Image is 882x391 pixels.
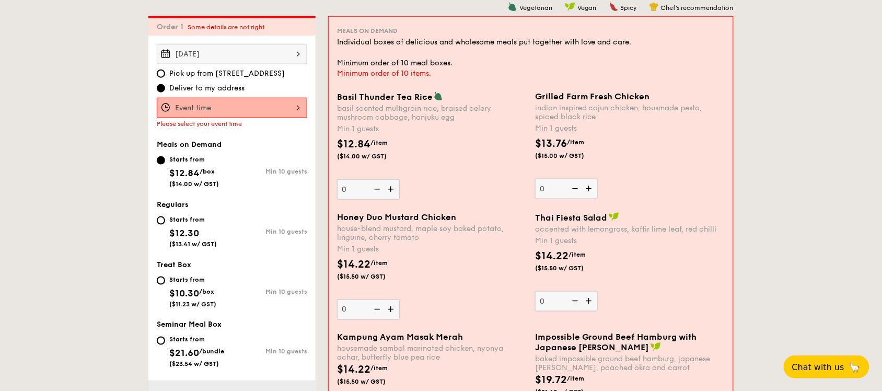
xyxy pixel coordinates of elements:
[568,251,586,258] span: /item
[157,320,222,329] span: Seminar Meal Box
[535,250,568,262] span: $14.22
[337,124,527,134] div: Min 1 guests
[199,348,224,355] span: /bundle
[434,91,443,101] img: icon-vegetarian.fe4039eb.svg
[169,215,217,224] div: Starts from
[661,4,734,11] span: Chef's recommendation
[535,213,608,223] span: Thai Fiesta Salad
[567,139,584,146] span: /item
[169,240,217,248] span: ($13.41 w/ GST)
[337,68,725,79] div: Minimum order of 10 items.
[169,361,219,368] span: ($23.54 w/ GST)
[519,4,552,11] span: Vegetarian
[157,337,165,345] input: Starts from$21.60/bundle($23.54 w/ GST)Min 10 guests
[157,84,165,93] input: Deliver to my address
[157,140,222,149] span: Meals on Demand
[577,4,597,11] span: Vegan
[337,212,456,222] span: Honey Duo Mustard Chicken
[535,137,567,150] span: $13.76
[566,291,582,311] img: icon-reduce.1d2dbef1.svg
[535,179,598,199] input: Grilled Farm Fresh Chickenindian inspired cajun chicken, housmade pesto, spiced black riceMin 1 g...
[337,300,400,320] input: Honey Duo Mustard Chickenhouse-blend mustard, maple soy baked potato, linguine, cherry tomatoMin ...
[609,2,619,11] img: icon-spicy.37a8142b.svg
[651,342,661,352] img: icon-vegan.f8ff3823.svg
[157,277,165,285] input: Starts from$10.30/box($11.23 w/ GST)Min 10 guests
[582,179,598,199] img: icon-add.58712e84.svg
[849,361,861,373] span: 🦙
[370,139,388,146] span: /item
[784,355,869,378] button: Chat with us🦙
[368,300,384,319] img: icon-reduce.1d2dbef1.svg
[169,83,245,94] span: Deliver to my address
[337,244,527,255] div: Min 1 guests
[565,2,575,11] img: icon-vegan.f8ff3823.svg
[157,156,165,165] input: Starts from$12.84/box($14.00 w/ GST)Min 10 guests
[609,212,619,222] img: icon-vegan.f8ff3823.svg
[169,167,200,179] span: $12.84
[535,291,598,312] input: Thai Fiesta Saladaccented with lemongrass, kaffir lime leaf, red chilliMin 1 guests$14.22/item($1...
[200,168,215,175] span: /box
[169,227,199,239] span: $12.30
[384,179,400,199] img: icon-add.58712e84.svg
[157,98,307,118] input: Event time
[169,348,199,359] span: $21.60
[232,228,307,235] div: Min 10 guests
[169,68,285,79] span: Pick up from [STREET_ADDRESS]
[337,152,408,160] span: ($14.00 w/ GST)
[337,104,527,122] div: basil scented multigrain rice, braised celery mushroom cabbage, hanjuku egg
[337,92,433,102] span: Basil Thunder Tea Rice
[535,152,606,160] span: ($15.00 w/ GST)
[535,103,725,121] div: indian inspired cajun chicken, housmade pesto, spiced black rice
[232,348,307,355] div: Min 10 guests
[157,216,165,225] input: Starts from$12.30($13.41 w/ GST)Min 10 guests
[337,378,408,386] span: ($15.50 w/ GST)
[337,272,408,281] span: ($15.50 w/ GST)
[337,258,370,271] span: $14.22
[169,336,224,344] div: Starts from
[370,365,388,372] span: /item
[337,332,463,342] span: Kampung Ayam Masak Merah
[535,123,725,134] div: Min 1 guests
[535,374,567,387] span: $19.72
[582,291,598,311] img: icon-add.58712e84.svg
[337,27,398,34] span: Meals on Demand
[337,179,400,200] input: Basil Thunder Tea Ricebasil scented multigrain rice, braised celery mushroom cabbage, hanjuku egg...
[169,301,216,308] span: ($11.23 w/ GST)
[535,91,650,101] span: Grilled Farm Fresh Chicken
[337,37,725,68] div: Individual boxes of delicious and wholesome meals put together with love and care. Minimum order ...
[157,70,165,78] input: Pick up from [STREET_ADDRESS]
[792,362,844,372] span: Chat with us
[157,120,242,128] span: Please select your event time
[566,179,582,199] img: icon-reduce.1d2dbef1.svg
[621,4,637,11] span: Spicy
[188,24,264,31] span: Some details are not right
[169,287,199,299] span: $10.30
[384,300,400,319] img: icon-add.58712e84.svg
[169,180,219,188] span: ($14.00 w/ GST)
[169,155,219,164] div: Starts from
[157,260,191,269] span: Treat Box
[337,364,370,376] span: $14.22
[337,224,527,242] div: house-blend mustard, maple soy baked potato, linguine, cherry tomato
[337,344,527,362] div: housemade sambal marinated chicken, nyonya achar, butterfly blue pea rice
[535,264,606,272] span: ($15.50 w/ GST)
[535,332,697,353] span: Impossible Ground Beef Hamburg with Japanese [PERSON_NAME]
[232,168,307,175] div: Min 10 guests
[508,2,517,11] img: icon-vegetarian.fe4039eb.svg
[535,225,725,234] div: accented with lemongrass, kaffir lime leaf, red chilli
[370,259,388,267] span: /item
[199,288,214,295] span: /box
[157,200,189,209] span: Regulars
[337,138,370,151] span: $12.84
[169,275,216,284] div: Starts from
[157,44,307,64] input: Event date
[535,355,725,373] div: baked impossible ground beef hamburg, japanese [PERSON_NAME], poached okra and carrot
[232,288,307,295] div: Min 10 guests
[368,179,384,199] img: icon-reduce.1d2dbef1.svg
[157,22,188,31] span: Order 1
[535,236,725,246] div: Min 1 guests
[567,375,584,383] span: /item
[649,2,659,11] img: icon-chef-hat.a58ddaea.svg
